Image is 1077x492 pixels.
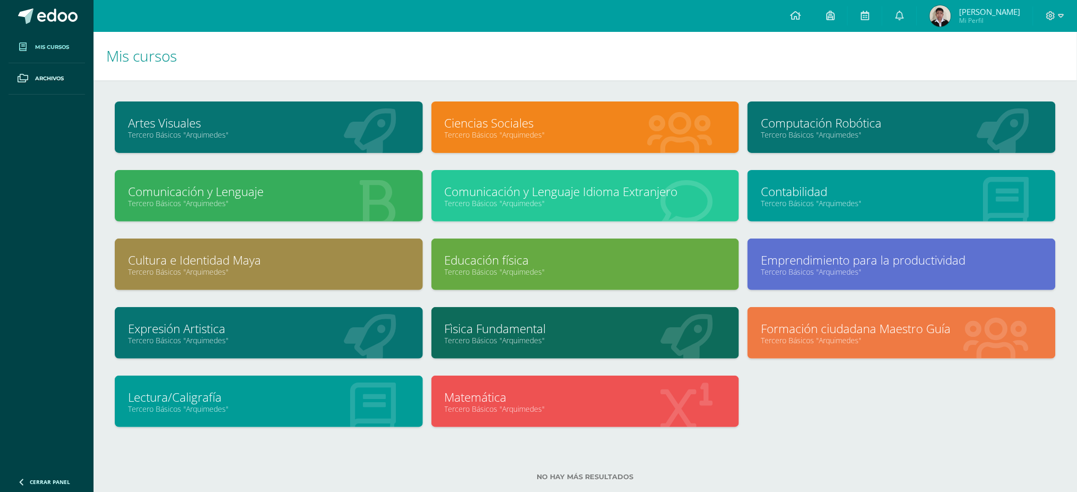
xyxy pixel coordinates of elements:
[128,335,410,345] a: Tercero Básicos "Arquimedes"
[128,252,410,268] a: Cultura e Identidad Maya
[445,267,726,277] a: Tercero Básicos "Arquimedes"
[35,43,69,52] span: Mis cursos
[128,183,410,200] a: Comunicación y Lenguaje
[115,473,1056,481] label: No hay más resultados
[9,63,85,95] a: Archivos
[761,267,1042,277] a: Tercero Básicos "Arquimedes"
[761,320,1042,337] a: Formación ciudadana Maestro Guía
[930,5,951,27] img: ecdd87eea93b4154956b4c6d499e6b5d.png
[761,252,1042,268] a: Emprendimiento para la productividad
[128,198,410,208] a: Tercero Básicos "Arquimedes"
[445,404,726,414] a: Tercero Básicos "Arquimedes"
[445,389,726,405] a: Matemática
[128,320,410,337] a: Expresión Artistica
[761,198,1042,208] a: Tercero Básicos "Arquimedes"
[106,46,177,66] span: Mis cursos
[128,404,410,414] a: Tercero Básicos "Arquimedes"
[445,320,726,337] a: Fìsica Fundamental
[128,130,410,140] a: Tercero Básicos "Arquimedes"
[30,478,70,486] span: Cerrar panel
[128,115,410,131] a: Artes Visuales
[445,183,726,200] a: Comunicación y Lenguaje Idioma Extranjero
[128,267,410,277] a: Tercero Básicos "Arquimedes"
[445,335,726,345] a: Tercero Básicos "Arquimedes"
[128,389,410,405] a: Lectura/Caligrafía
[761,115,1042,131] a: Computación Robótica
[9,32,85,63] a: Mis cursos
[761,335,1042,345] a: Tercero Básicos "Arquimedes"
[445,198,726,208] a: Tercero Básicos "Arquimedes"
[445,130,726,140] a: Tercero Básicos "Arquimedes"
[445,252,726,268] a: Educación física
[959,6,1020,17] span: [PERSON_NAME]
[445,115,726,131] a: Ciencias Sociales
[761,130,1042,140] a: Tercero Básicos "Arquimedes"
[35,74,64,83] span: Archivos
[761,183,1042,200] a: Contabilidad
[959,16,1020,25] span: Mi Perfil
